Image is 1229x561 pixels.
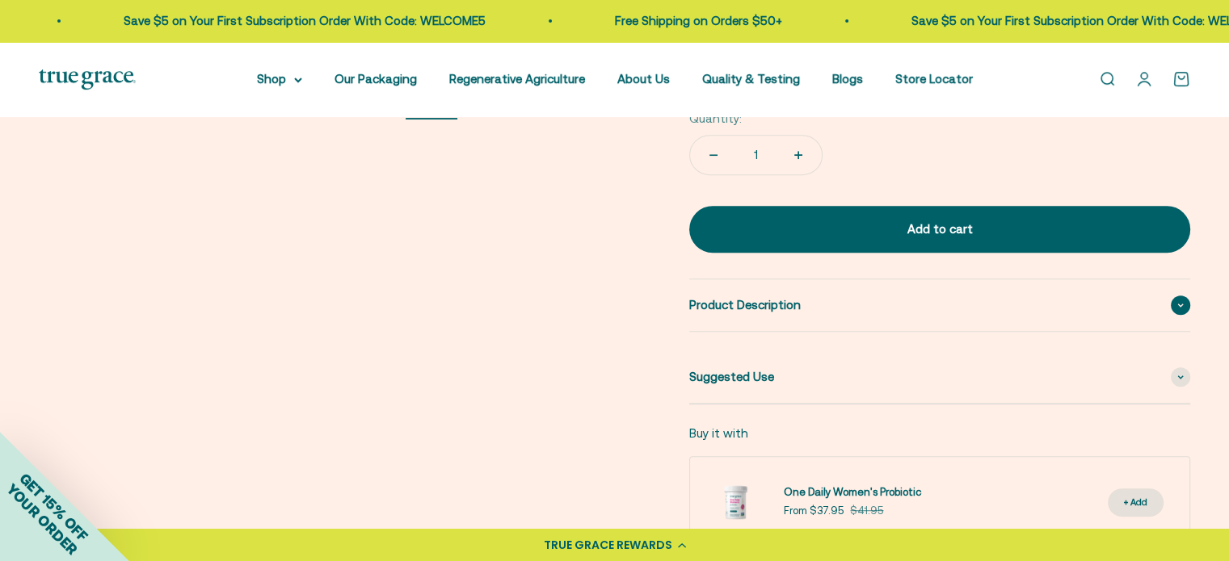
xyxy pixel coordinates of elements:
[16,469,91,544] span: GET 15% OFF
[544,537,672,554] div: TRUE GRACE REWARDS
[702,72,800,86] a: Quality & Testing
[689,367,774,387] span: Suggested Use
[690,136,737,174] button: Decrease quantity
[784,484,921,501] a: One Daily Women's Probiotic
[1124,495,1147,510] div: + Add
[689,424,748,443] p: Buy it with
[775,136,822,174] button: Increase quantity
[3,480,81,558] span: YOUR ORDER
[784,486,921,498] span: One Daily Women's Probiotic
[689,206,1190,253] button: Add to cart
[784,503,844,520] sale-price: From $37.95
[722,220,1158,239] div: Add to cart
[449,72,585,86] a: Regenerative Agriculture
[832,72,863,86] a: Blogs
[689,295,801,315] span: Product Description
[703,470,768,534] img: Daily Probiotic for Women's Vaginal, Digestive, and Immune Support* - 90 Billion CFU at time of m...
[335,72,417,86] a: Our Packaging
[615,14,782,27] a: Free Shipping on Orders $50+
[689,279,1190,331] summary: Product Description
[850,503,883,520] compare-at-price: $41.95
[689,351,1190,403] summary: Suggested Use
[689,109,742,128] label: Quantity:
[257,69,302,89] summary: Shop
[124,11,486,31] p: Save $5 on Your First Subscription Order With Code: WELCOME5
[895,72,973,86] a: Store Locator
[617,72,670,86] a: About Us
[1108,488,1164,517] button: + Add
